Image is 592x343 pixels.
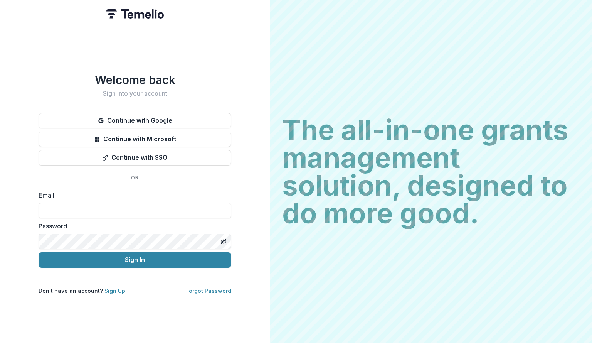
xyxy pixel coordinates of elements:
h1: Welcome back [39,73,231,87]
p: Don't have an account? [39,287,125,295]
label: Email [39,191,227,200]
a: Sign Up [104,287,125,294]
button: Continue with Microsoft [39,132,231,147]
button: Toggle password visibility [217,235,230,248]
button: Continue with SSO [39,150,231,166]
a: Forgot Password [186,287,231,294]
button: Continue with Google [39,113,231,128]
img: Temelio [106,9,164,19]
label: Password [39,221,227,231]
h2: Sign into your account [39,90,231,97]
button: Sign In [39,252,231,268]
